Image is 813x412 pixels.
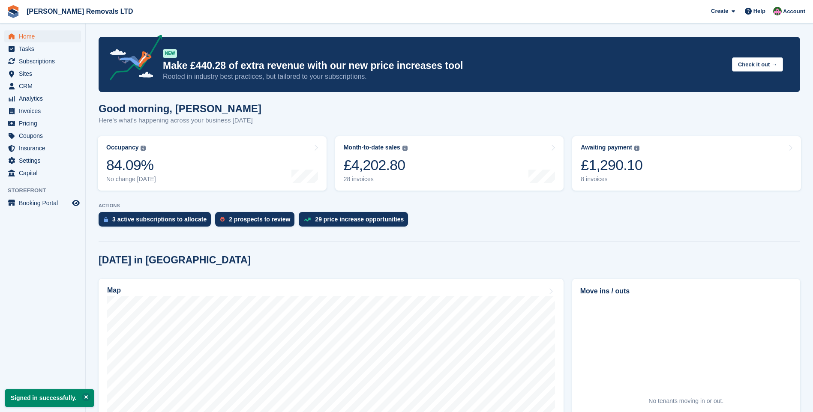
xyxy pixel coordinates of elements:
h2: Move ins / outs [580,286,792,296]
img: icon-info-grey-7440780725fd019a000dd9b08b2336e03edf1995a4989e88bcd33f0948082b44.svg [634,146,639,151]
img: icon-info-grey-7440780725fd019a000dd9b08b2336e03edf1995a4989e88bcd33f0948082b44.svg [141,146,146,151]
div: No tenants moving in or out. [648,397,723,406]
button: Check it out → [732,57,783,72]
div: £1,290.10 [581,156,642,174]
a: menu [4,80,81,92]
a: menu [4,130,81,142]
a: menu [4,43,81,55]
span: CRM [19,80,70,92]
div: Month-to-date sales [344,144,400,151]
a: menu [4,30,81,42]
a: menu [4,117,81,129]
a: menu [4,55,81,67]
img: stora-icon-8386f47178a22dfd0bd8f6a31ec36ba5ce8667c1dd55bd0f319d3a0aa187defe.svg [7,5,20,18]
a: 3 active subscriptions to allocate [99,212,215,231]
span: Analytics [19,93,70,104]
span: Help [753,7,765,15]
a: menu [4,93,81,104]
a: menu [4,68,81,80]
div: 84.09% [106,156,156,174]
a: Month-to-date sales £4,202.80 28 invoices [335,136,564,191]
span: Storefront [8,186,85,195]
div: No change [DATE] [106,176,156,183]
a: Occupancy 84.09% No change [DATE] [98,136,327,191]
span: Home [19,30,70,42]
img: icon-info-grey-7440780725fd019a000dd9b08b2336e03edf1995a4989e88bcd33f0948082b44.svg [402,146,408,151]
div: 3 active subscriptions to allocate [112,216,207,223]
div: Awaiting payment [581,144,632,151]
a: 29 price increase opportunities [299,212,412,231]
span: Invoices [19,105,70,117]
span: Capital [19,167,70,179]
span: Coupons [19,130,70,142]
div: 29 price increase opportunities [315,216,404,223]
a: 2 prospects to review [215,212,299,231]
img: active_subscription_to_allocate_icon-d502201f5373d7db506a760aba3b589e785aa758c864c3986d89f69b8ff3... [104,217,108,222]
h2: Map [107,287,121,294]
a: menu [4,105,81,117]
h1: Good morning, [PERSON_NAME] [99,103,261,114]
span: Sites [19,68,70,80]
img: price_increase_opportunities-93ffe204e8149a01c8c9dc8f82e8f89637d9d84a8eef4429ea346261dce0b2c0.svg [304,218,311,221]
div: NEW [163,49,177,58]
a: menu [4,155,81,167]
span: Settings [19,155,70,167]
a: menu [4,197,81,209]
span: Pricing [19,117,70,129]
a: Awaiting payment £1,290.10 8 invoices [572,136,801,191]
img: price-adjustments-announcement-icon-8257ccfd72463d97f412b2fc003d46551f7dbcb40ab6d574587a9cd5c0d94... [102,35,162,84]
span: Insurance [19,142,70,154]
div: 8 invoices [581,176,642,183]
a: Preview store [71,198,81,208]
a: menu [4,142,81,154]
div: £4,202.80 [344,156,408,174]
p: Here's what's happening across your business [DATE] [99,116,261,125]
h2: [DATE] in [GEOGRAPHIC_DATA] [99,254,251,266]
a: menu [4,167,81,179]
p: Rooted in industry best practices, but tailored to your subscriptions. [163,72,725,81]
div: 2 prospects to review [229,216,290,223]
span: Booking Portal [19,197,70,209]
img: prospect-51fa495bee0391a8d652442698ab0144808aea92771e9ea1ae160a38d050c398.svg [220,217,225,222]
a: [PERSON_NAME] Removals LTD [23,4,137,18]
p: ACTIONS [99,203,800,209]
span: Subscriptions [19,55,70,67]
span: Create [711,7,728,15]
p: Make £440.28 of extra revenue with our new price increases tool [163,60,725,72]
img: Paul Withers [773,7,782,15]
div: Occupancy [106,144,138,151]
span: Tasks [19,43,70,55]
span: Account [783,7,805,16]
p: Signed in successfully. [5,389,94,407]
div: 28 invoices [344,176,408,183]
